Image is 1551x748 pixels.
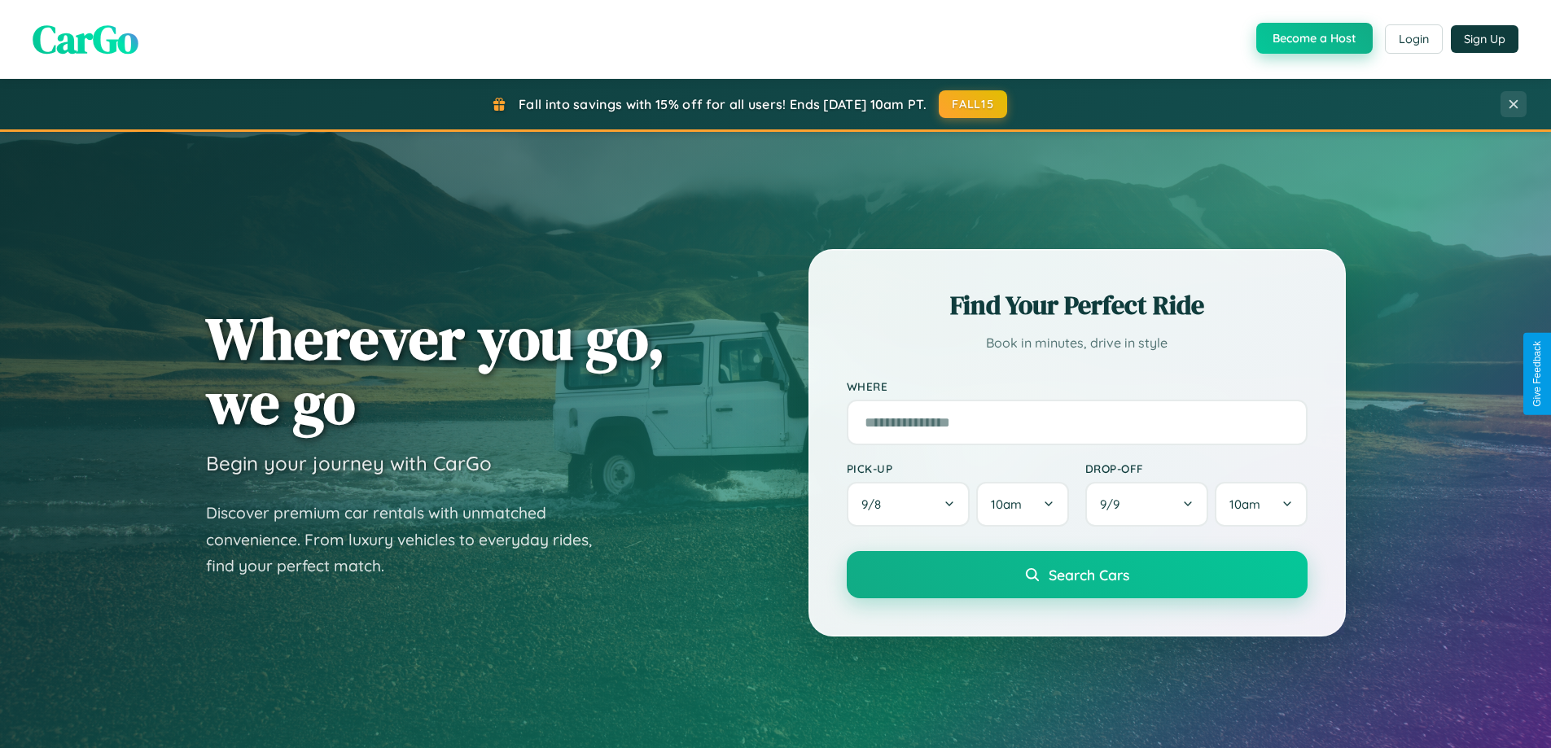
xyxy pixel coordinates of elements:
[206,451,492,475] h3: Begin your journey with CarGo
[847,379,1308,393] label: Where
[1229,496,1260,512] span: 10am
[33,12,138,66] span: CarGo
[206,500,613,580] p: Discover premium car rentals with unmatched convenience. From luxury vehicles to everyday rides, ...
[847,551,1308,598] button: Search Cars
[206,306,665,435] h1: Wherever you go, we go
[847,482,970,527] button: 9/8
[1215,482,1307,527] button: 10am
[861,496,889,512] span: 9 / 8
[1085,482,1209,527] button: 9/9
[1100,496,1128,512] span: 9 / 9
[1451,25,1518,53] button: Sign Up
[1256,23,1373,54] button: Become a Host
[519,96,927,112] span: Fall into savings with 15% off for all users! Ends [DATE] 10am PT.
[1385,24,1443,54] button: Login
[976,482,1068,527] button: 10am
[991,496,1022,512] span: 10am
[847,461,1069,475] label: Pick-up
[1049,566,1129,584] span: Search Cars
[1531,341,1543,407] div: Give Feedback
[847,287,1308,323] h2: Find Your Perfect Ride
[939,90,1007,118] button: FALL15
[847,331,1308,355] p: Book in minutes, drive in style
[1085,461,1308,475] label: Drop-off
